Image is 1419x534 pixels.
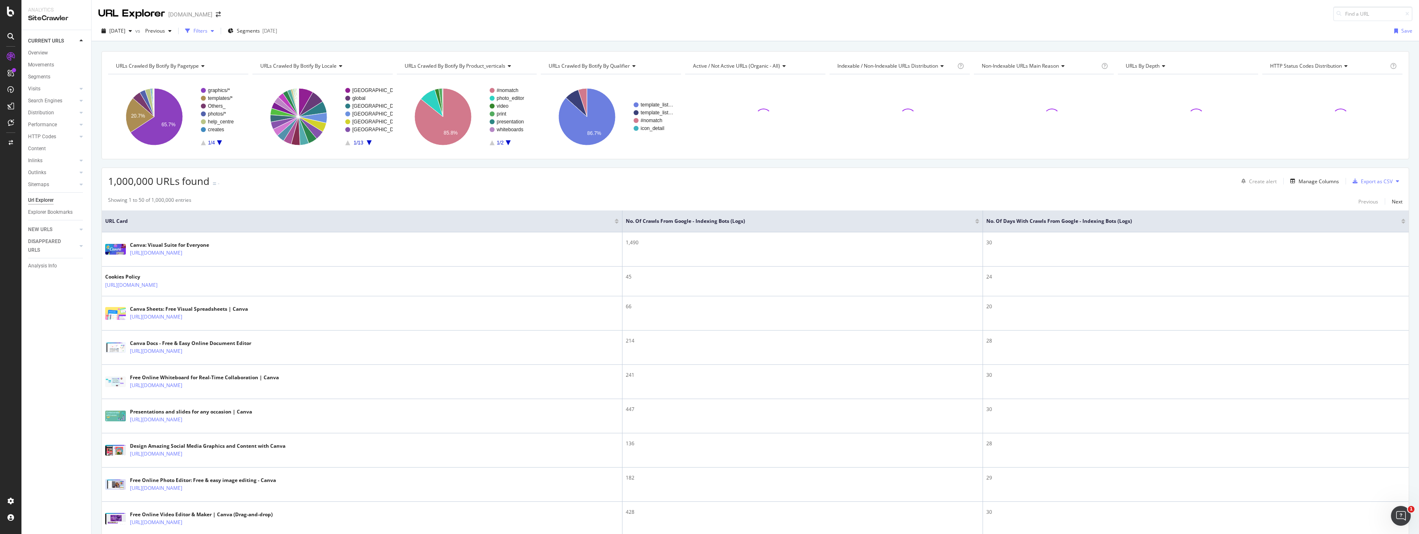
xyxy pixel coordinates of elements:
[626,508,979,516] div: 428
[130,442,285,450] div: Design Amazing Social Media Graphics and Content with Canva
[626,273,979,281] div: 45
[1392,196,1402,206] button: Next
[986,239,1405,246] div: 30
[105,411,126,421] img: main image
[693,62,780,69] span: Active / Not Active URLs (organic - all)
[986,337,1405,345] div: 28
[208,127,224,132] text: creates
[28,144,46,153] div: Content
[114,59,241,73] h4: URLs Crawled By Botify By pagetype
[28,85,40,93] div: Visits
[641,118,662,123] text: #nomatch
[130,511,273,518] div: Free Online Video Editor & Maker | Canva (Drag-and-drop)
[130,416,182,424] a: [URL][DOMAIN_NAME]
[547,59,674,73] h4: URLs Crawled By Botify By qualifier
[213,182,216,185] img: Equal
[587,130,601,136] text: 86.7%
[130,374,279,381] div: Free Online Whiteboard for Real-Time Collaboration | Canva
[130,347,182,355] a: [URL][DOMAIN_NAME]
[28,225,77,234] a: NEW URLS
[1249,178,1277,185] div: Create alert
[130,477,276,484] div: Free Online Photo Editor: Free & easy image editing - Canva
[28,237,77,255] a: DISAPPEARED URLS
[28,208,85,217] a: Explorer Bookmarks
[28,7,85,14] div: Analytics
[28,85,77,93] a: Visits
[1358,196,1378,206] button: Previous
[105,307,126,320] img: main image
[1270,62,1342,69] span: HTTP Status Codes Distribution
[1349,175,1393,188] button: Export as CSV
[1401,27,1412,34] div: Save
[837,62,938,69] span: Indexable / Non-Indexable URLs distribution
[641,110,673,116] text: template_list…
[986,371,1405,379] div: 30
[1391,24,1412,38] button: Save
[28,196,85,205] a: Url Explorer
[626,239,979,246] div: 1,490
[252,81,393,153] div: A chart.
[352,111,404,117] text: [GEOGRAPHIC_DATA]
[28,73,50,81] div: Segments
[208,111,226,117] text: photos/*
[641,125,664,131] text: icon_detail
[131,113,145,119] text: 20.7%
[397,81,537,153] div: A chart.
[208,103,226,109] text: Others_
[1391,506,1411,526] iframe: Intercom live chat
[218,180,219,187] div: -
[108,196,191,206] div: Showing 1 to 50 of 1,000,000 entries
[28,208,73,217] div: Explorer Bookmarks
[208,87,230,93] text: graphics/*
[28,109,77,117] a: Distribution
[208,140,215,146] text: 1/4
[105,479,126,490] img: main image
[28,61,54,69] div: Movements
[836,59,956,73] h4: Indexable / Non-Indexable URLs Distribution
[28,156,42,165] div: Inlinks
[130,313,182,321] a: [URL][DOMAIN_NAME]
[1124,59,1251,73] h4: URLs by Depth
[28,180,77,189] a: Sitemaps
[108,81,248,153] svg: A chart.
[28,73,85,81] a: Segments
[28,168,46,177] div: Outlinks
[28,49,48,57] div: Overview
[260,62,337,69] span: URLs Crawled By Botify By locale
[28,37,77,45] a: CURRENT URLS
[130,249,182,257] a: [URL][DOMAIN_NAME]
[352,119,404,125] text: [GEOGRAPHIC_DATA]
[405,62,505,69] span: URLs Crawled By Botify By product_verticals
[105,513,126,525] img: main image
[28,196,54,205] div: Url Explorer
[161,122,175,128] text: 65.7%
[497,103,509,109] text: video
[105,244,126,255] img: main image
[982,62,1059,69] span: Non-Indexable URLs Main Reason
[28,225,52,234] div: NEW URLS
[986,406,1405,413] div: 30
[986,273,1405,281] div: 24
[497,111,507,117] text: print
[28,14,85,23] div: SiteCrawler
[641,102,673,108] text: template_list…
[352,87,404,93] text: [GEOGRAPHIC_DATA]
[105,281,158,289] a: [URL][DOMAIN_NAME]
[1361,178,1393,185] div: Export as CSV
[98,7,165,21] div: URL Explorer
[28,262,57,270] div: Analysis Info
[986,474,1405,482] div: 29
[142,24,175,38] button: Previous
[980,59,1100,73] h4: Non-Indexable URLs Main Reason
[216,12,221,17] div: arrow-right-arrow-left
[986,303,1405,310] div: 20
[130,408,252,416] div: Presentations and slides for any occasion | Canva
[105,445,126,456] img: main image
[98,24,135,38] button: [DATE]
[1268,59,1388,73] h4: HTTP Status Codes Distribution
[28,49,85,57] a: Overview
[403,59,530,73] h4: URLs Crawled By Botify By product_verticals
[352,95,365,101] text: global
[130,305,248,313] div: Canva Sheets: Free Visual Spreadsheets | Canva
